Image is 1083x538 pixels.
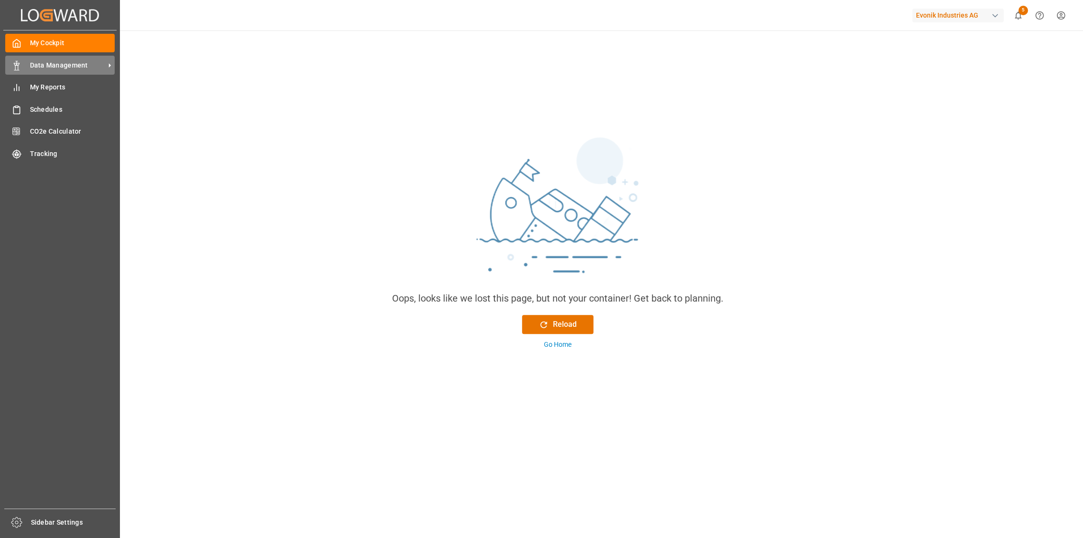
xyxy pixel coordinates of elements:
a: CO2e Calculator [5,122,115,141]
span: CO2e Calculator [30,127,115,137]
span: Schedules [30,105,115,115]
img: sinking_ship.png [415,133,700,291]
button: show 5 new notifications [1007,5,1029,26]
div: Oops, looks like we lost this page, but not your container! Get back to planning. [392,291,723,305]
button: Reload [522,315,593,334]
span: 5 [1018,6,1028,15]
span: Data Management [30,60,105,70]
div: Reload [539,319,576,330]
button: Go Home [522,340,593,350]
a: My Reports [5,78,115,97]
div: Go Home [544,340,571,350]
button: Evonik Industries AG [912,6,1007,24]
span: Tracking [30,149,115,159]
span: My Cockpit [30,38,115,48]
span: Sidebar Settings [31,518,116,528]
span: My Reports [30,82,115,92]
a: My Cockpit [5,34,115,52]
a: Tracking [5,144,115,163]
button: Help Center [1029,5,1050,26]
div: Evonik Industries AG [912,9,1004,22]
a: Schedules [5,100,115,118]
